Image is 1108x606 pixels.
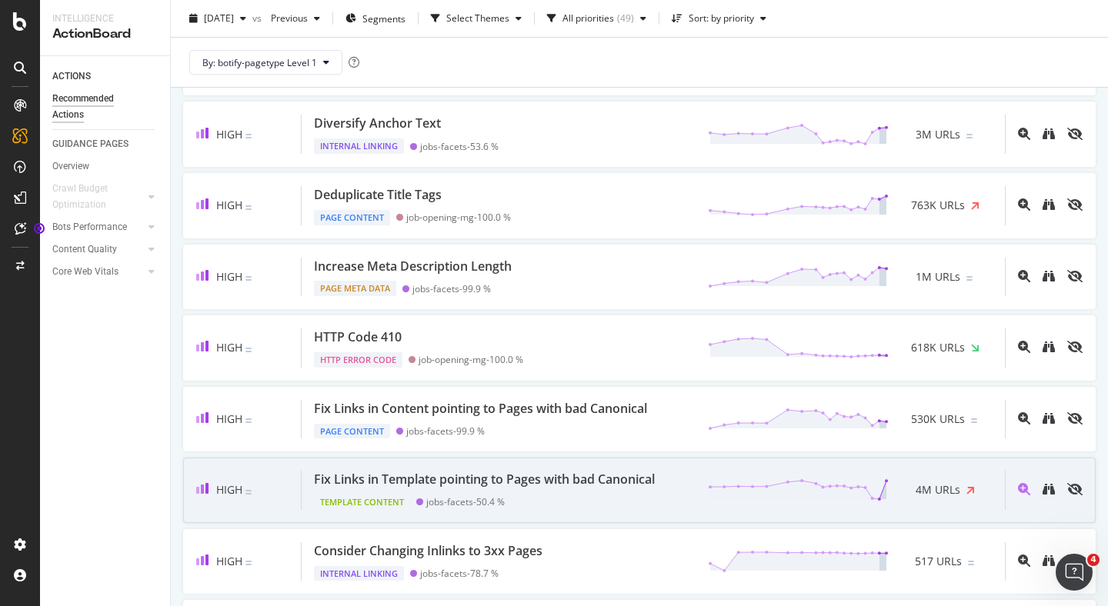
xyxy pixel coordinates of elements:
a: Bots Performance [52,219,144,235]
div: Select Themes [446,14,509,23]
button: Previous [265,6,326,31]
div: Fix Links in Template pointing to Pages with bad Canonical [314,471,655,488]
div: magnifying-glass-plus [1018,341,1030,353]
button: Sort: by priority [666,6,773,31]
img: Equal [245,205,252,210]
img: Equal [245,418,252,423]
div: jobs-facets - 78.7 % [420,568,499,579]
span: By: botify-pagetype Level 1 [202,55,317,68]
a: Core Web Vitals [52,264,144,280]
div: jobs-facets - 99.9 % [406,425,485,437]
a: binoculars [1043,555,1055,568]
button: Select Themes [425,6,528,31]
div: Content Quality [52,241,117,258]
div: Deduplicate Title Tags [314,186,442,204]
span: High [216,554,242,568]
a: binoculars [1043,341,1055,355]
div: Fix Links in Content pointing to Pages with bad Canonical [314,400,647,418]
div: All priorities [562,14,614,23]
div: eye-slash [1067,483,1083,495]
span: 517 URLs [915,554,962,569]
div: eye-slash [1067,128,1083,140]
div: eye-slash [1067,270,1083,282]
img: Equal [971,418,977,423]
a: GUIDANCE PAGES [52,136,159,152]
div: Template Content [314,494,410,510]
div: magnifying-glass-plus [1018,198,1030,211]
div: magnifying-glass-plus [1018,412,1030,425]
div: Consider Changing Inlinks to 3xx Pages [314,542,542,560]
div: Recommended Actions [52,91,145,123]
div: binoculars [1043,412,1055,425]
div: ActionBoard [52,25,158,43]
div: Sort: by priority [689,14,754,23]
div: Tooltip anchor [32,221,46,235]
a: binoculars [1043,199,1055,212]
div: ( 49 ) [617,14,634,23]
span: High [216,482,242,497]
a: Overview [52,158,159,175]
span: Segments [362,12,405,25]
div: Internal Linking [314,138,404,154]
span: High [216,127,242,142]
div: Overview [52,158,89,175]
div: eye-slash [1067,341,1083,353]
img: Equal [245,276,252,281]
button: All priorities(49) [541,6,652,31]
div: HTTP Error Code [314,352,402,368]
div: jobs-facets - 50.4 % [426,496,505,508]
button: Segments [339,6,412,31]
div: magnifying-glass-plus [1018,483,1030,495]
div: Page Meta Data [314,281,396,296]
a: binoculars [1043,484,1055,497]
span: 4M URLs [916,482,960,498]
div: jobs-facets - 53.6 % [420,141,499,152]
div: Core Web Vitals [52,264,118,280]
a: ACTIONS [52,68,159,85]
a: Content Quality [52,241,144,258]
span: High [216,340,242,355]
a: Crawl Budget Optimization [52,181,144,213]
div: Intelligence [52,12,158,25]
div: job-opening-mg - 100.0 % [406,211,511,223]
div: magnifying-glass-plus [1018,270,1030,282]
span: 3M URLs [916,127,960,142]
div: Internal Linking [314,566,404,581]
button: By: botify-pagetype Level 1 [189,50,342,75]
div: magnifying-glass-plus [1018,128,1030,140]
div: binoculars [1043,270,1055,282]
span: 4 [1087,554,1100,566]
img: Equal [245,348,252,352]
div: Page Content [314,424,390,439]
div: binoculars [1043,128,1055,140]
span: High [216,411,242,426]
span: 618K URLs [911,340,965,355]
span: Previous [265,12,308,25]
span: vs [252,12,265,25]
div: magnifying-glass-plus [1018,554,1030,567]
div: eye-slash [1067,412,1083,425]
a: Recommended Actions [52,91,159,123]
img: Equal [968,561,974,565]
div: jobs-facets - 99.9 % [412,283,491,295]
div: Diversify Anchor Text [314,115,441,132]
span: High [216,269,242,284]
div: Crawl Budget Optimization [52,181,133,213]
div: Page Content [314,210,390,225]
div: binoculars [1043,554,1055,567]
img: Equal [245,134,252,138]
div: binoculars [1043,198,1055,211]
div: ACTIONS [52,68,91,85]
a: binoculars [1043,413,1055,426]
div: binoculars [1043,483,1055,495]
img: Equal [966,276,973,281]
span: 1M URLs [916,269,960,285]
span: 530K URLs [911,411,965,427]
a: binoculars [1043,128,1055,142]
span: 2025 Aug. 3rd [204,12,234,25]
div: job-opening-mg - 100.0 % [419,354,523,365]
div: Increase Meta Description Length [314,258,512,275]
button: [DATE] [183,6,252,31]
span: High [216,198,242,212]
div: HTTP Code 410 [314,328,402,346]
